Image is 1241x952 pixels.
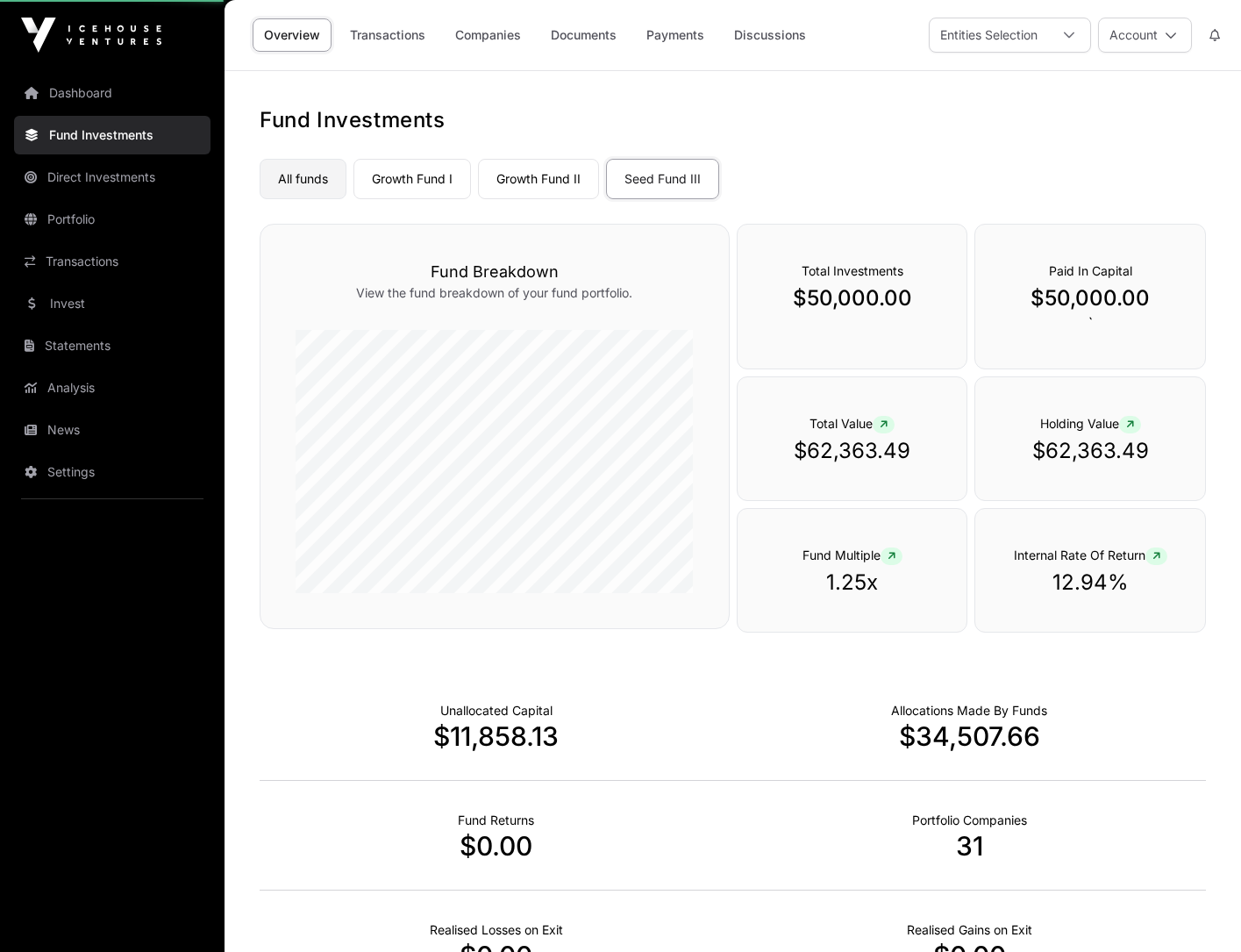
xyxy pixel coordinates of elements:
[339,18,437,52] a: Transactions
[260,720,733,752] p: $11,858.13
[1010,569,1170,597] p: 12.94%
[773,569,932,597] p: 1.25x
[1049,263,1132,278] span: Paid In Capital
[353,159,471,199] a: Growth Fund I
[606,159,719,199] a: Seed Fund III
[1098,18,1192,53] button: Account
[810,416,895,431] span: Total Value
[14,284,210,323] a: Invest
[458,812,534,829] p: Realised Returns from Funds
[802,263,903,278] span: Total Investments
[14,158,210,197] a: Direct Investments
[1153,868,1241,952] iframe: Chat Widget
[773,437,932,465] p: $62,363.49
[14,453,210,491] a: Settings
[14,411,210,449] a: News
[260,830,733,862] p: $0.00
[1040,416,1141,431] span: Holding Value
[1010,284,1170,312] p: $50,000.00
[440,702,553,719] p: Cash not yet allocated
[974,224,1206,369] div: `
[296,260,694,284] h3: Fund Breakdown
[14,200,210,239] a: Portfolio
[1014,548,1167,562] span: Internal Rate Of Return
[14,369,210,407] a: Analysis
[14,242,210,281] a: Transactions
[907,921,1032,939] p: Net Realised on Positive Exits
[773,284,932,312] p: $50,000.00
[14,326,210,365] a: Statements
[635,18,716,52] a: Payments
[260,159,346,199] a: All funds
[733,830,1207,862] p: 31
[14,116,210,154] a: Fund Investments
[444,18,532,52] a: Companies
[430,921,563,939] p: Net Realised on Negative Exits
[1010,437,1170,465] p: $62,363.49
[539,18,628,52] a: Documents
[802,548,902,562] span: Fund Multiple
[912,812,1027,829] p: Number of Companies Deployed Into
[930,18,1048,52] div: Entities Selection
[260,106,1206,134] h1: Fund Investments
[891,702,1047,719] p: Capital Deployed Into Companies
[296,284,694,302] p: View the fund breakdown of your fund portfolio.
[253,18,332,52] a: Overview
[478,159,599,199] a: Growth Fund II
[723,18,817,52] a: Discussions
[21,18,161,53] img: Icehouse Ventures Logo
[733,720,1207,752] p: $34,507.66
[14,74,210,112] a: Dashboard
